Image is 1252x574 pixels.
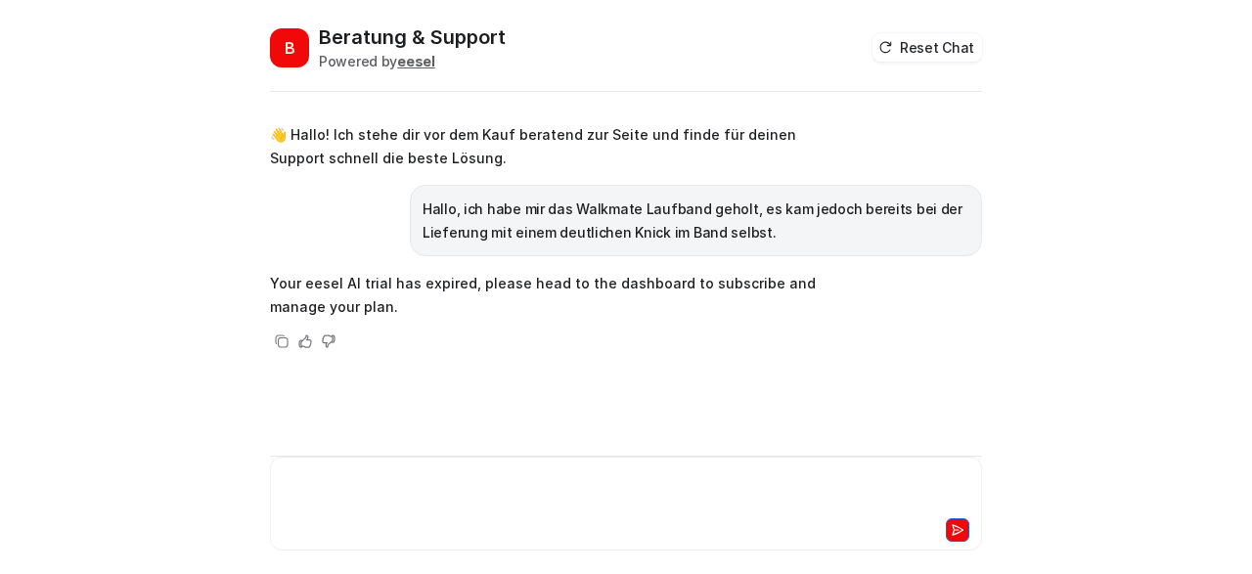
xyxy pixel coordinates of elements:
p: Hallo, ich habe mir das Walkmate Laufband geholt, es kam jedoch bereits bei der Lieferung mit ein... [423,198,969,244]
button: Reset Chat [872,33,982,62]
p: 👋 Hallo! Ich stehe dir vor dem Kauf beratend zur Seite und finde für deinen Support schnell die b... [270,123,842,170]
span: B [270,28,309,67]
b: eesel [397,53,435,69]
div: Powered by [319,51,506,71]
p: Your eesel AI trial has expired, please head to the dashboard to subscribe and manage your plan. [270,272,842,319]
h2: Beratung & Support [319,23,506,51]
